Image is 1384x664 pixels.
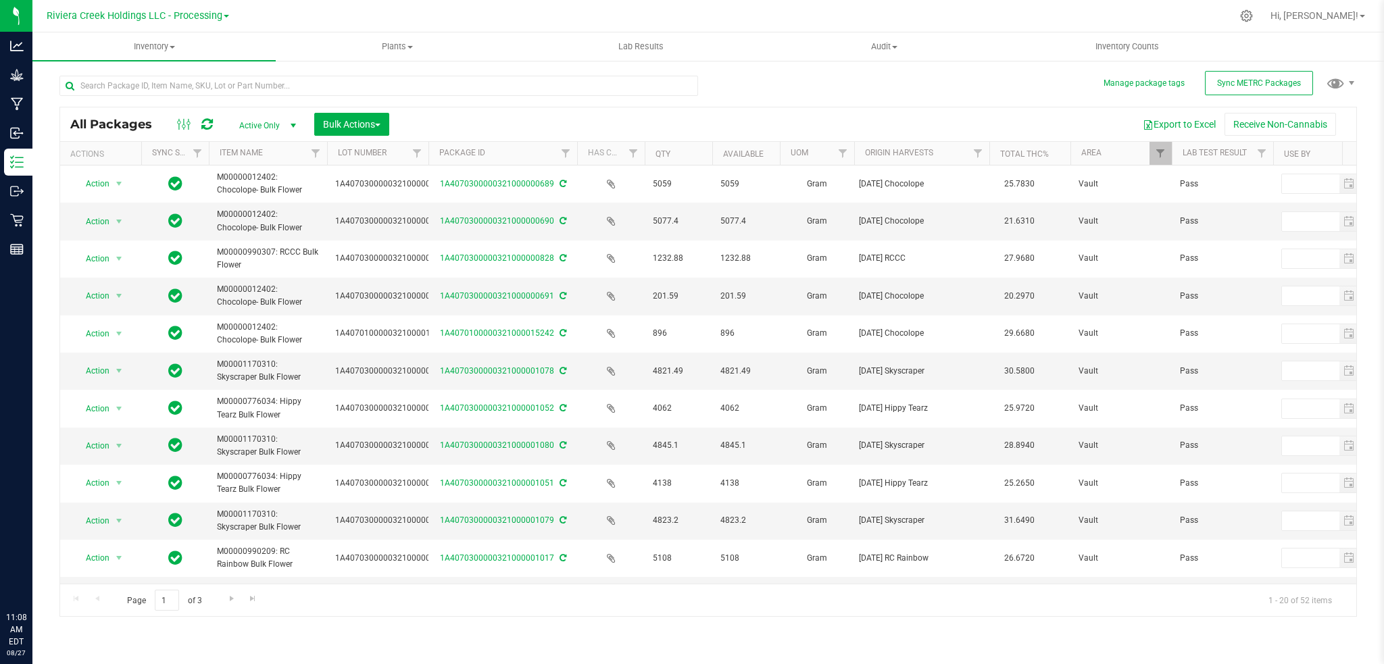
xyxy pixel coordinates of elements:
span: 4845.1 [653,439,704,452]
span: M00000012402: Chocolope- Bulk Flower [217,321,319,347]
inline-svg: Manufacturing [10,97,24,111]
span: Action [74,324,110,343]
a: Area [1081,148,1102,157]
span: 25.9720 [997,399,1041,418]
span: Gram [788,252,846,265]
span: Sync from Compliance System [558,291,566,301]
span: Action [74,511,110,530]
span: Pass [1180,365,1265,378]
span: Sync from Compliance System [558,253,566,263]
span: 26.6720 [997,548,1041,568]
span: Audit [763,41,1005,53]
span: Pass [1180,252,1265,265]
a: Filter [1251,142,1273,165]
th: Has COA [577,142,645,165]
a: 1A4070100000321000015242 [440,328,554,338]
span: M00000776034: Hippy Tearz Bulk Flower [217,470,319,496]
span: Hi, [PERSON_NAME]! [1270,10,1358,21]
a: Filter [622,142,645,165]
span: Sync from Compliance System [558,179,566,188]
div: [DATE] Skyscraper [859,439,985,452]
span: 25.7830 [997,174,1041,194]
a: 1A4070300000321000000690 [440,216,554,226]
span: 1A4070300000321000001080 [335,439,449,452]
span: 4845.1 [720,439,772,452]
a: Sync Status [152,148,204,157]
span: 5108 [720,552,772,565]
span: Sync from Compliance System [558,403,566,413]
span: In Sync [168,548,182,567]
span: select [1339,286,1359,305]
span: M00000776034: Hippy Tearz Bulk Flower [217,582,319,608]
span: 30.5800 [997,361,1041,381]
span: select [1339,174,1359,193]
span: Sync from Compliance System [558,478,566,488]
span: 1A4070300000321000001078 [335,365,449,378]
span: Action [74,174,110,193]
span: Riviera Creek Holdings LLC - Processing [47,10,222,22]
span: In Sync [168,286,182,305]
span: Pass [1180,402,1265,415]
span: In Sync [168,511,182,530]
span: M00001170310: Skyscraper Bulk Flower [217,358,319,384]
a: 1A4070300000321000000691 [440,291,554,301]
span: 5059 [720,178,772,190]
a: Package ID [439,148,485,157]
span: 1A4070300000321000001079 [335,514,449,527]
span: Gram [788,178,846,190]
a: 1A4070300000321000001051 [440,478,554,488]
span: Pass [1180,290,1265,303]
span: Sync METRC Packages [1217,78,1301,88]
a: Inventory [32,32,276,61]
a: 1A4070300000321000001052 [440,403,554,413]
span: 4823.2 [720,514,772,527]
input: Search Package ID, Item Name, SKU, Lot or Part Number... [59,76,698,96]
inline-svg: Grow [10,68,24,82]
span: Pass [1180,439,1265,452]
div: [DATE] RCCC [859,252,985,265]
a: Filter [832,142,854,165]
span: M00000012402: Chocolope- Bulk Flower [217,171,319,197]
span: select [1339,361,1359,380]
a: 1A4070300000321000001078 [440,366,554,376]
span: M00000990307: RCCC Bulk Flower [217,246,319,272]
span: M00000012402: Chocolope- Bulk Flower [217,208,319,234]
div: Manage settings [1238,9,1255,22]
span: Pass [1180,327,1265,340]
a: Origin Harvests [865,148,933,157]
span: 1A4070100000321000015242 [335,327,449,340]
span: select [111,399,128,418]
span: Gram [788,439,846,452]
span: Sync from Compliance System [558,366,566,376]
div: [DATE] Skyscraper [859,365,985,378]
inline-svg: Outbound [10,184,24,198]
span: Lab Results [600,41,682,53]
span: select [111,511,128,530]
span: Inventory [32,41,276,53]
span: select [111,212,128,231]
span: select [1339,324,1359,343]
span: Action [74,286,110,305]
span: Sync from Compliance System [558,328,566,338]
span: select [1339,212,1359,231]
span: Sync from Compliance System [558,553,566,563]
span: Page of 3 [116,590,213,611]
a: Filter [1150,142,1172,165]
a: Filter [555,142,577,165]
span: 896 [653,327,704,340]
span: 5059 [653,178,704,190]
span: select [111,436,128,455]
a: Filter [305,142,327,165]
span: Gram [788,215,846,228]
span: Action [74,212,110,231]
span: 5108 [653,552,704,565]
a: Go to the next page [222,590,241,608]
a: Available [723,149,764,159]
span: 4062 [653,402,704,415]
div: [DATE] Chocolope [859,290,985,303]
a: 1A4070300000321000000828 [440,253,554,263]
span: 1A4070300000321000000689 [335,178,449,190]
span: 1232.88 [720,252,772,265]
inline-svg: Reports [10,242,24,256]
button: Export to Excel [1134,113,1225,136]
